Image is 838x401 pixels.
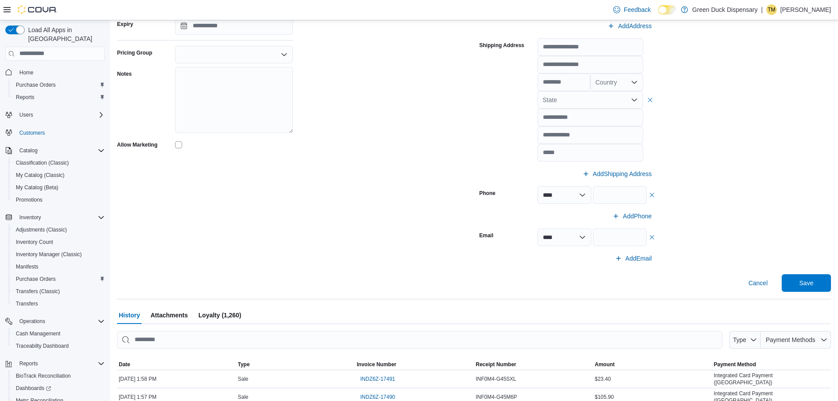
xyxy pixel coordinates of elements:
span: Invoice Number [357,361,396,368]
button: AddEmail [611,250,655,267]
button: Inventory Manager (Classic) [9,248,108,261]
button: Reports [9,91,108,103]
button: Home [2,66,108,79]
p: | [761,4,763,15]
span: My Catalog (Beta) [12,182,105,193]
button: Open list of options [631,79,638,86]
span: Home [16,67,105,78]
span: Purchase Orders [16,276,56,283]
button: AddShipping Address [579,165,655,183]
span: INDZ6Z-17491 [360,375,395,383]
button: Adjustments (Classic) [9,224,108,236]
button: Reports [16,358,41,369]
label: Shipping Address [479,42,524,49]
span: Cash Management [16,330,60,337]
button: Transfers (Classic) [9,285,108,298]
span: Loyalty (1,260) [198,306,241,324]
label: Allow Marketing [117,141,157,148]
a: Transfers [12,298,41,309]
span: Purchase Orders [12,274,105,284]
span: Cancel [748,279,768,287]
button: Invoice Number [355,359,474,370]
button: Amount [593,359,712,370]
label: Expiry [117,21,133,28]
span: Classification (Classic) [16,159,69,166]
button: Payment Methods [761,331,831,349]
a: Dashboards [9,382,108,394]
a: Transfers (Classic) [12,286,63,297]
button: INDZ6Z-17491 [357,374,399,384]
span: Attachments [150,306,188,324]
span: Operations [16,316,105,327]
span: Load All Apps in [GEOGRAPHIC_DATA] [25,26,105,43]
span: Transfers (Classic) [16,288,60,295]
span: Customers [19,129,45,136]
span: BioTrack Reconciliation [12,371,105,381]
a: Promotions [12,195,46,205]
a: Customers [16,128,48,138]
a: BioTrack Reconciliation [12,371,74,381]
span: Sale [238,375,249,383]
button: Type [236,359,355,370]
span: Users [16,110,105,120]
span: Users [19,111,33,118]
button: Receipt Number [474,359,593,370]
button: Open list of options [281,51,288,58]
span: Classification (Classic) [12,158,105,168]
input: Dark Mode [658,5,677,15]
a: Traceabilty Dashboard [12,341,72,351]
label: Notes [117,70,132,77]
a: Purchase Orders [12,80,59,90]
a: Purchase Orders [12,274,59,284]
span: Adjustments (Classic) [12,224,105,235]
span: My Catalog (Classic) [16,172,65,179]
span: Type [733,336,746,343]
span: Reports [16,94,34,101]
span: Integrated Card Payment ([GEOGRAPHIC_DATA]) [714,372,830,386]
a: Dashboards [12,383,55,394]
span: Transfers [16,300,38,307]
span: Purchase Orders [16,81,56,88]
span: Dashboards [16,385,51,392]
span: Transfers [12,298,105,309]
span: History [119,306,140,324]
span: Manifests [12,261,105,272]
span: Add Email [626,254,652,263]
input: This is a search bar. As you type, the results lower in the page will automatically filter. [117,331,722,349]
button: My Catalog (Beta) [9,181,108,194]
span: Purchase Orders [12,80,105,90]
span: Reports [16,358,105,369]
span: Amount [595,361,615,368]
button: Catalog [2,144,108,157]
a: Inventory Manager (Classic) [12,249,85,260]
span: Inventory Count [12,237,105,247]
span: My Catalog (Classic) [12,170,105,180]
span: Type [238,361,250,368]
span: Receipt Number [476,361,516,368]
button: Manifests [9,261,108,273]
span: Date [119,361,130,368]
span: Manifests [16,263,38,270]
span: Inventory Count [16,239,53,246]
span: Transfers (Classic) [12,286,105,297]
span: Catalog [19,147,37,154]
span: Cash Management [12,328,105,339]
span: Add Address [618,22,651,30]
button: Reports [2,357,108,370]
a: Feedback [610,1,654,18]
label: Email [479,232,494,239]
span: Home [19,69,33,76]
span: TM [768,4,775,15]
span: INDZ6Z-17490 [360,394,395,401]
a: Inventory Count [12,237,57,247]
span: [DATE] 1:58 PM [119,375,157,383]
button: Purchase Orders [9,79,108,91]
div: $23.40 [593,374,712,384]
span: Sale [238,394,249,401]
button: Inventory [16,212,44,223]
a: Manifests [12,261,42,272]
a: My Catalog (Beta) [12,182,62,193]
button: Users [16,110,37,120]
label: Pricing Group [117,49,152,56]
